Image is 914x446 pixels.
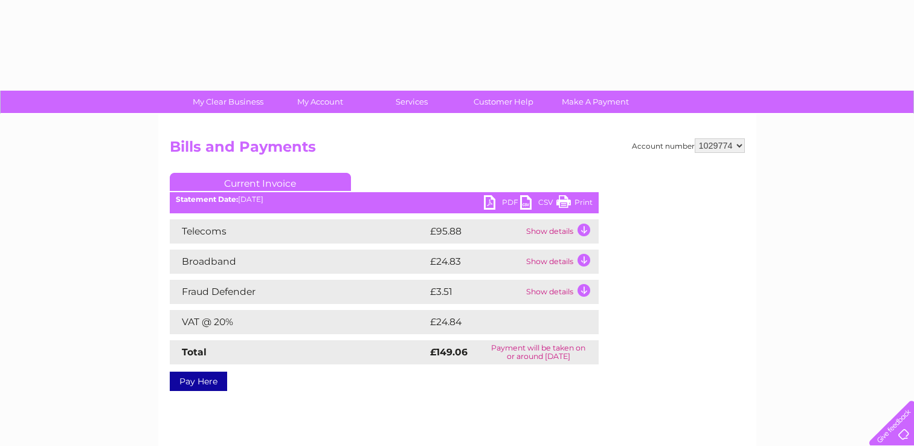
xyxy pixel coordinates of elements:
td: Fraud Defender [170,280,427,304]
a: Pay Here [170,372,227,391]
td: Payment will be taken on or around [DATE] [478,340,598,364]
td: £95.88 [427,219,523,244]
td: Telecoms [170,219,427,244]
a: My Account [270,91,370,113]
a: Current Invoice [170,173,351,191]
a: Print [556,195,593,213]
td: Show details [523,219,599,244]
a: My Clear Business [178,91,278,113]
td: £24.83 [427,250,523,274]
b: Statement Date: [176,195,238,204]
a: Customer Help [454,91,553,113]
td: £24.84 [427,310,575,334]
div: [DATE] [170,195,599,204]
td: £3.51 [427,280,523,304]
td: Show details [523,250,599,274]
strong: £149.06 [430,346,468,358]
a: Make A Payment [546,91,645,113]
a: CSV [520,195,556,213]
a: Services [362,91,462,113]
td: VAT @ 20% [170,310,427,334]
td: Broadband [170,250,427,274]
div: Account number [632,138,745,153]
strong: Total [182,346,207,358]
h2: Bills and Payments [170,138,745,161]
td: Show details [523,280,599,304]
a: PDF [484,195,520,213]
